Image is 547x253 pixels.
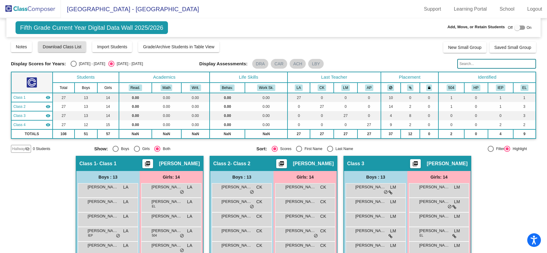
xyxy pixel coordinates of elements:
[401,111,420,120] td: 8
[210,171,273,183] div: Boys : 13
[123,184,128,190] span: LA
[285,228,316,234] span: [PERSON_NAME]
[513,83,536,93] th: English Language Learner
[123,213,128,220] span: LA
[79,161,96,167] span: Class 1
[320,228,326,234] span: CK
[401,93,420,102] td: 0
[75,83,97,93] th: Boys
[357,83,381,93] th: Alli Payne
[119,102,152,111] td: 0.00
[256,213,262,220] span: CK
[144,161,151,169] mat-icon: picture_as_pdf
[420,102,438,111] td: 0
[310,129,334,138] td: 27
[381,72,438,83] th: Placement
[381,102,401,111] td: 14
[494,45,531,50] span: Saved Small Group
[92,41,132,52] button: Import Students
[310,83,334,93] th: Cassondra Kavanagh
[285,213,316,219] span: [PERSON_NAME]
[365,84,374,91] button: AP
[314,234,318,238] span: do_not_disturb_alt
[488,83,513,93] th: Individualized Eduction Plan
[38,41,86,52] button: Download Class List
[53,120,75,129] td: 27
[119,129,152,138] td: NaN
[97,93,119,102] td: 14
[43,44,82,49] span: Download Class List
[449,4,492,14] a: Learning Portal
[447,84,456,91] button: 504
[152,111,181,120] td: 0.00
[427,161,468,167] span: [PERSON_NAME]
[256,199,262,205] span: CK
[210,129,245,138] td: NaN
[320,213,326,220] span: CK
[488,111,513,120] td: 0
[143,44,214,49] span: Grade/Archive Students in Table View
[11,93,53,102] td: Lauren Alessio - Class 1
[119,93,152,102] td: 0.00
[496,84,505,91] button: IEP
[75,102,97,111] td: 13
[25,146,30,151] mat-icon: visibility_off
[390,184,396,190] span: LM
[53,93,75,102] td: 27
[88,233,93,238] span: IEP
[159,161,200,167] span: [PERSON_NAME]
[310,93,334,102] td: 0
[11,111,53,120] td: Larissa Morgan - No Class Name
[494,146,504,152] div: Filter
[88,242,118,248] span: [PERSON_NAME]
[152,199,182,205] span: [PERSON_NAME]
[390,199,396,205] span: LM
[320,184,326,190] span: CK
[16,21,168,34] span: Fifth Grade Current Year Digital Data Wall 2025/2026
[256,242,262,249] span: CK
[454,199,460,205] span: LM
[410,159,421,168] button: Print Students Details
[419,4,446,14] a: Support
[252,59,269,69] mat-chip: DRA
[357,120,381,129] td: 27
[199,61,248,67] span: Display Assessments:
[454,228,460,234] span: LM
[285,242,316,248] span: [PERSON_NAME]
[513,111,536,120] td: 3
[152,102,181,111] td: 0.00
[318,84,326,91] button: CK
[438,72,536,83] th: Identified
[187,213,192,220] span: LA
[513,120,536,129] td: 2
[276,159,287,168] button: Print Students Details
[61,4,199,14] span: [GEOGRAPHIC_DATA] - [GEOGRAPHIC_DATA]
[119,120,152,129] td: 0.00
[213,161,230,167] span: Class 2
[420,233,423,238] span: EL
[97,44,127,49] span: Import Students
[152,129,181,138] td: NaN
[488,120,513,129] td: 2
[152,93,181,102] td: 0.00
[513,93,536,102] td: 1
[77,61,105,67] div: [DATE] - [DATE]
[152,120,181,129] td: 0.00
[287,120,310,129] td: 0
[334,83,357,93] th: Larissa Morgan
[381,83,401,93] th: Keep away students
[457,59,536,69] input: Search...
[180,234,184,238] span: do_not_disturb_alt
[152,228,182,234] span: [PERSON_NAME]
[114,61,143,67] div: [DATE] - [DATE]
[381,120,401,129] td: 9
[187,242,192,249] span: LA
[522,4,547,14] a: Logout
[495,4,519,14] a: School
[220,84,235,91] button: Behav.
[11,41,32,52] button: Notes
[181,102,210,111] td: 0.00
[53,111,75,120] td: 27
[245,93,287,102] td: 0.00
[123,199,128,205] span: LA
